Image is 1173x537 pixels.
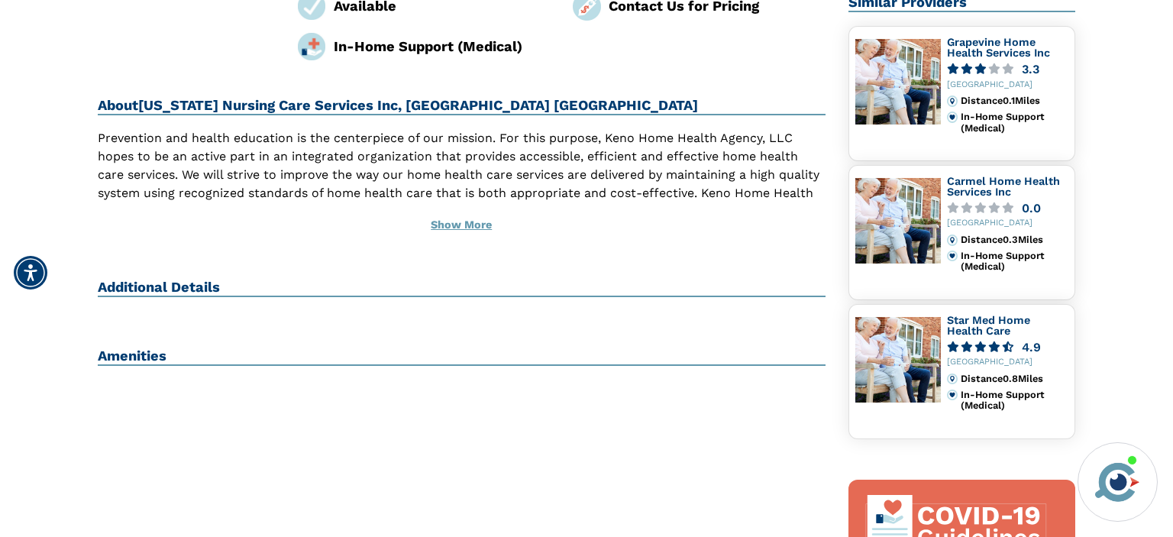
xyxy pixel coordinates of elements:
[98,97,826,115] h2: About [US_STATE] Nursing Care Services Inc, [GEOGRAPHIC_DATA] [GEOGRAPHIC_DATA]
[947,218,1069,228] div: [GEOGRAPHIC_DATA]
[961,112,1068,134] div: In-Home Support (Medical)
[334,36,551,57] div: In-Home Support (Medical)
[14,256,47,290] div: Accessibility Menu
[947,175,1060,198] a: Carmel Home Health Services Inc
[1022,63,1039,75] div: 3.3
[947,202,1069,214] a: 0.0
[961,95,1068,106] div: Distance 0.1 Miles
[947,80,1069,90] div: [GEOGRAPHIC_DATA]
[871,225,1158,433] iframe: iframe
[947,63,1069,75] a: 3.3
[947,112,958,122] img: primary.svg
[1022,202,1041,214] div: 0.0
[947,36,1050,59] a: Grapevine Home Health Services Inc
[947,95,958,106] img: distance.svg
[98,129,826,276] p: Prevention and health education is the centerpiece of our mission. For this purpose, Keno Home He...
[98,348,826,366] h2: Amenities
[98,209,826,242] button: Show More
[1091,456,1143,508] img: avatar
[98,279,826,297] h2: Additional Details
